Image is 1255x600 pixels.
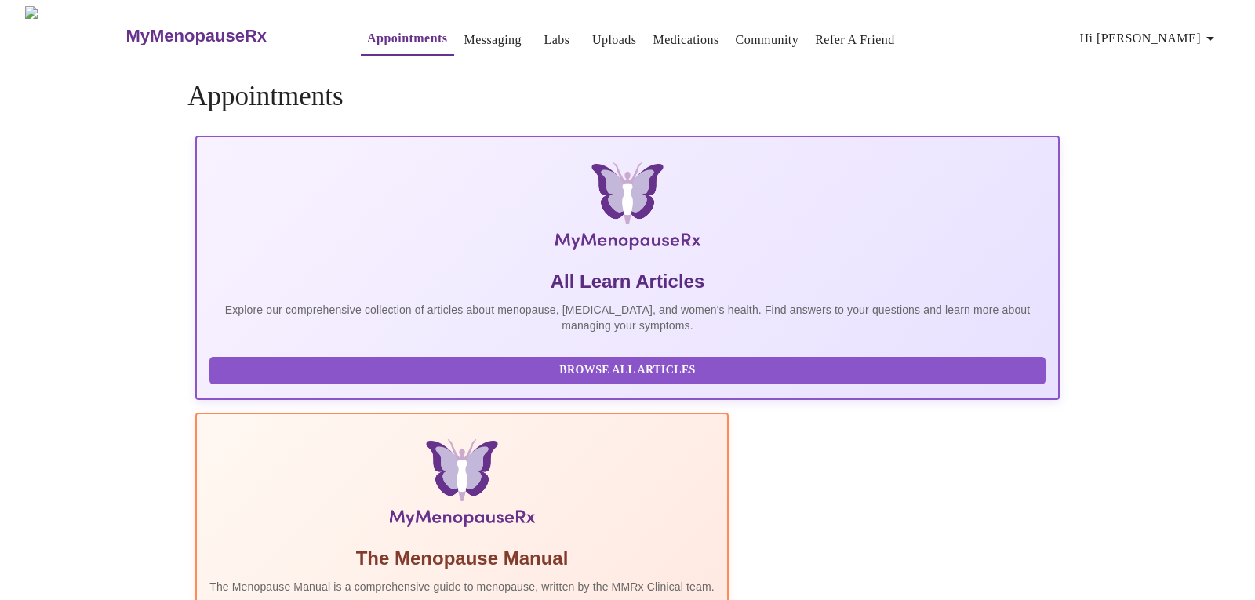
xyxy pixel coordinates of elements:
[209,269,1046,294] h5: All Learn Articles
[1074,23,1226,54] button: Hi [PERSON_NAME]
[592,29,637,51] a: Uploads
[809,24,901,56] button: Refer a Friend
[209,302,1046,333] p: Explore our comprehensive collection of articles about menopause, [MEDICAL_DATA], and women's hea...
[187,81,1068,112] h4: Appointments
[25,6,124,65] img: MyMenopauseRx Logo
[289,439,634,533] img: Menopause Manual
[544,29,569,51] a: Labs
[367,27,447,49] a: Appointments
[340,162,916,256] img: MyMenopauseRx Logo
[124,9,329,64] a: MyMenopauseRx
[815,29,895,51] a: Refer a Friend
[458,24,528,56] button: Messaging
[532,24,582,56] button: Labs
[209,546,715,571] h5: The Menopause Manual
[209,579,715,595] p: The Menopause Manual is a comprehensive guide to menopause, written by the MMRx Clinical team.
[729,24,806,56] button: Community
[361,23,453,56] button: Appointments
[736,29,799,51] a: Community
[653,29,718,51] a: Medications
[1080,27,1220,49] span: Hi [PERSON_NAME]
[225,361,1030,380] span: Browse All Articles
[586,24,643,56] button: Uploads
[464,29,522,51] a: Messaging
[209,362,1049,376] a: Browse All Articles
[646,24,725,56] button: Medications
[209,357,1046,384] button: Browse All Articles
[125,26,267,46] h3: MyMenopauseRx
